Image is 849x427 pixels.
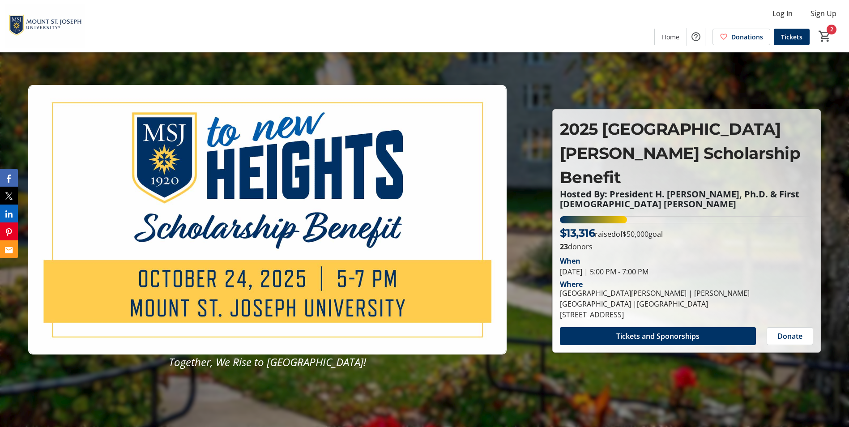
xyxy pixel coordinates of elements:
img: Mount St. Joseph University's Logo [5,4,85,48]
p: donors [560,241,813,252]
span: Tickets and Sponorships [616,331,700,342]
button: Donate [767,327,813,345]
div: Where [560,281,583,288]
img: Campaign CTA Media Photo [28,85,507,354]
button: Help [687,28,705,46]
button: Tickets and Sponorships [560,327,756,345]
div: [STREET_ADDRESS] [560,309,813,320]
span: Donations [731,32,763,42]
div: When [560,256,580,266]
span: Donate [777,331,802,342]
span: Tickets [781,32,802,42]
span: $50,000 [623,229,648,239]
button: Sign Up [803,6,844,21]
a: Tickets [774,29,810,45]
em: Together, We Rise to [GEOGRAPHIC_DATA]! [169,354,366,369]
p: 2025 [GEOGRAPHIC_DATA][PERSON_NAME] Scholarship Benefit [560,117,813,189]
div: [DATE] | 5:00 PM - 7:00 PM [560,266,813,277]
span: $13,316 [560,226,595,239]
span: Sign Up [811,8,836,19]
a: Donations [712,29,770,45]
p: Hosted By: President H. [PERSON_NAME], Ph.D. & First [DEMOGRAPHIC_DATA] [PERSON_NAME] [560,189,813,209]
b: 23 [560,242,568,252]
span: Log In [772,8,793,19]
button: Cart [817,28,833,44]
div: [GEOGRAPHIC_DATA][PERSON_NAME] | [PERSON_NAME][GEOGRAPHIC_DATA] |[GEOGRAPHIC_DATA] [560,288,813,309]
a: Home [655,29,687,45]
div: 26.632% of fundraising goal reached [560,216,813,223]
span: Home [662,32,679,42]
button: Log In [765,6,800,21]
p: raised of goal [560,225,663,241]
